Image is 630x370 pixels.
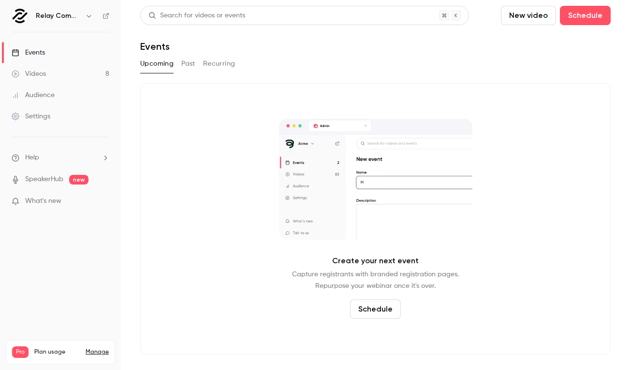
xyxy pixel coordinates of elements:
[86,348,109,356] a: Manage
[25,174,63,185] a: SpeakerHub
[292,269,459,292] p: Capture registrants with branded registration pages. Repurpose your webinar once it's over.
[12,153,109,163] li: help-dropdown-opener
[34,348,80,356] span: Plan usage
[98,197,109,206] iframe: Noticeable Trigger
[350,299,401,319] button: Schedule
[140,56,174,71] button: Upcoming
[25,153,39,163] span: Help
[12,69,46,79] div: Videos
[25,196,61,206] span: What's new
[12,90,55,100] div: Audience
[501,6,556,25] button: New video
[203,56,235,71] button: Recurring
[140,41,170,52] h1: Events
[12,8,28,24] img: Relay Commerce
[69,175,88,185] span: new
[560,6,611,25] button: Schedule
[181,56,195,71] button: Past
[36,11,81,21] h6: Relay Commerce
[148,11,245,21] div: Search for videos or events
[12,48,45,57] div: Events
[332,255,419,267] p: Create your next event
[12,112,50,121] div: Settings
[12,346,29,358] span: Pro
